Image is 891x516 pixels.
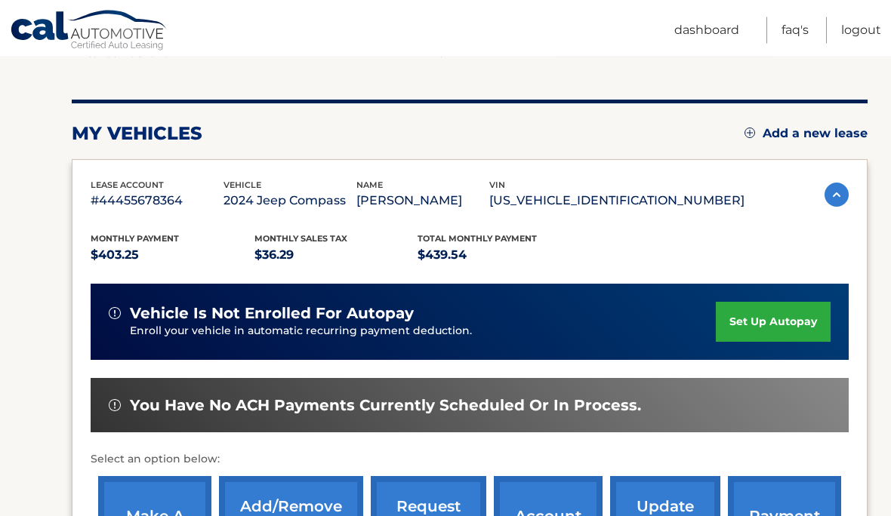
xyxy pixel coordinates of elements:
[745,128,755,139] img: add.svg
[489,180,505,191] span: vin
[716,303,831,342] a: set up autopay
[356,191,489,212] p: [PERSON_NAME]
[418,234,537,244] span: Total Monthly Payment
[254,234,347,244] span: Monthly sales Tax
[674,17,739,44] a: Dashboard
[72,123,202,146] h2: my vehicles
[109,400,121,412] img: alert-white.svg
[109,308,121,320] img: alert-white.svg
[825,183,849,207] img: accordion-active.svg
[356,180,383,191] span: name
[91,180,164,191] span: lease account
[130,397,641,416] span: You have no ACH payments currently scheduled or in process.
[91,191,224,212] p: #44455678364
[418,245,581,266] p: $439.54
[224,191,356,212] p: 2024 Jeep Compass
[91,451,849,469] p: Select an option below:
[489,191,745,212] p: [US_VEHICLE_IDENTIFICATION_NUMBER]
[130,305,414,324] span: vehicle is not enrolled for autopay
[91,234,179,244] span: Monthly Payment
[224,180,261,191] span: vehicle
[254,245,418,266] p: $36.29
[841,17,881,44] a: Logout
[782,17,809,44] a: FAQ's
[745,127,868,142] a: Add a new lease
[130,324,716,340] p: Enroll your vehicle in automatic recurring payment deduction.
[10,10,168,54] a: Cal Automotive
[91,245,254,266] p: $403.25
